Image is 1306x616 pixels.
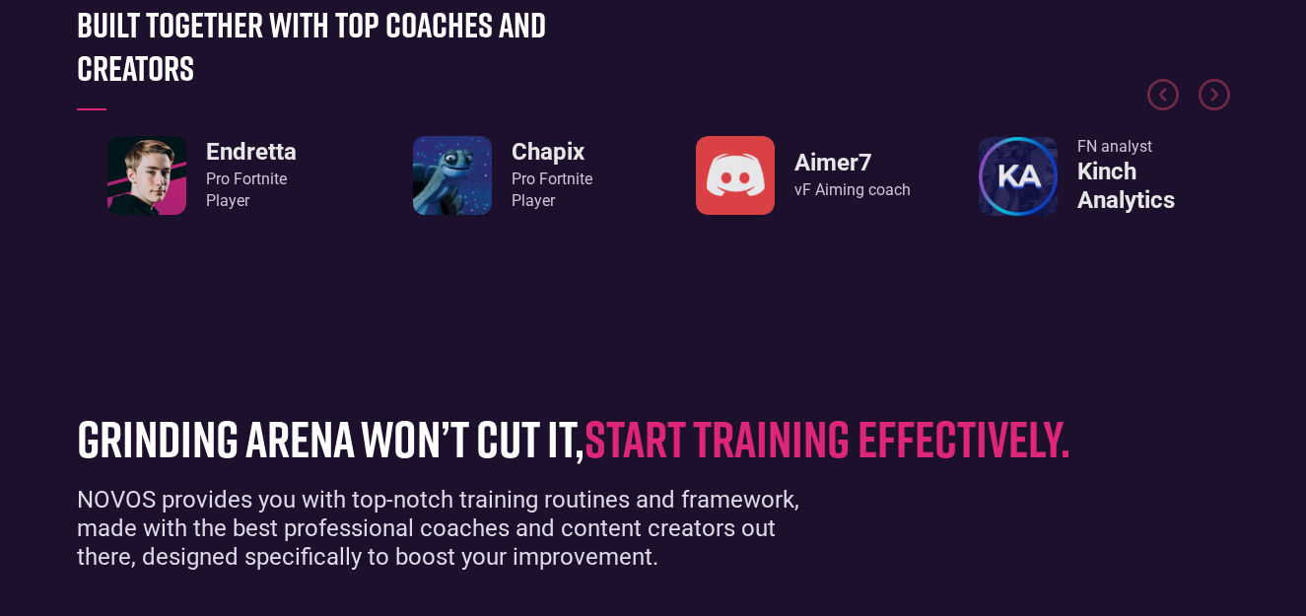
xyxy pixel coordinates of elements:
[1077,158,1230,215] h3: Kinch Analytics
[678,136,929,215] div: 3 / 8
[1199,79,1230,128] div: Next slide
[794,179,911,201] div: vF Aiming coach
[77,410,1201,466] h1: grinding arena won’t cut it,
[696,136,911,215] a: Aimer7vF Aiming coach
[77,486,836,571] div: NOVOS provides you with top-notch training routines and framework, made with the best professiona...
[1077,136,1230,158] div: FN analyst
[206,169,297,213] div: Pro Fortnite Player
[378,136,629,215] div: 2 / 8
[206,138,297,167] h3: Endretta
[794,149,911,177] h3: Aimer7
[979,136,1230,217] a: FN analystKinch Analytics
[1199,79,1230,110] div: Next slide
[512,169,592,213] div: Pro Fortnite Player
[107,136,297,215] a: EndrettaPro FortnitePlayer
[1147,79,1179,128] div: Previous slide
[512,138,592,167] h3: Chapix
[979,136,1230,217] div: 4 / 8
[77,136,328,215] div: 1 / 8
[413,136,592,215] a: ChapixPro FortnitePlayer
[584,407,1070,468] span: start training effectively.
